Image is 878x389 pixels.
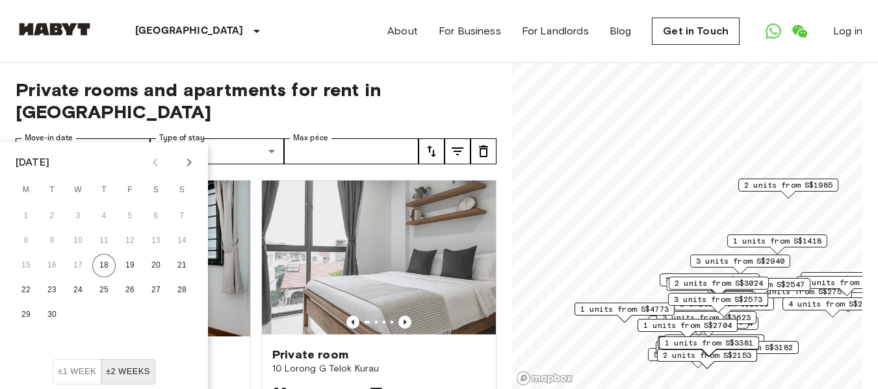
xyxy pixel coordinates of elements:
[668,293,768,313] div: Map marker
[690,255,790,275] div: Map marker
[786,18,812,44] a: Open WeChat
[658,336,758,357] div: Map marker
[674,297,774,318] div: Map marker
[144,254,168,277] button: 20
[610,23,632,39] a: Blog
[675,277,763,289] span: 2 units from S$3024
[665,274,754,286] span: 3 units from S$1985
[25,132,73,144] label: Move-in date
[656,311,756,331] div: Map marker
[738,179,838,199] div: Map marker
[118,177,142,203] span: Friday
[16,155,49,170] div: [DATE]
[727,234,827,255] div: Map marker
[699,341,799,361] div: Map marker
[788,298,877,310] span: 4 units from S$2310
[272,362,485,375] span: 10 Lorong G Telok Kurau
[659,336,759,357] div: Map marker
[674,294,762,305] span: 3 units from S$2573
[439,23,501,39] a: For Business
[101,359,155,384] button: ±2 weeks
[16,23,94,36] img: Habyt
[445,138,471,164] button: tune
[648,348,748,368] div: Map marker
[170,254,194,277] button: 21
[40,303,64,327] button: 30
[833,23,862,39] a: Log in
[716,279,805,290] span: 1 units from S$2547
[575,303,675,323] div: Map marker
[118,279,142,302] button: 26
[662,312,751,323] span: 3 units from S$3623
[178,151,200,173] button: Next month
[643,320,732,331] span: 1 units from S$2704
[293,132,328,144] label: Max price
[665,337,753,349] span: 1 units from S$3381
[40,177,64,203] span: Tuesday
[666,278,771,298] div: Map marker
[654,349,742,360] span: 5 units from S$1680
[696,255,784,267] span: 3 units from S$2940
[118,254,142,277] button: 19
[14,177,38,203] span: Monday
[733,235,821,247] span: 1 units from S$1418
[53,359,155,384] div: Move In Flexibility
[92,177,116,203] span: Thursday
[346,316,359,329] button: Previous image
[66,177,90,203] span: Wednesday
[657,349,757,369] div: Map marker
[760,18,786,44] a: Open WhatsApp
[92,279,116,302] button: 25
[387,23,418,39] a: About
[744,179,833,191] span: 2 units from S$1985
[660,273,760,294] div: Map marker
[664,334,764,355] div: Map marker
[669,277,769,297] div: Map marker
[522,23,589,39] a: For Landlords
[419,138,445,164] button: tune
[262,181,496,336] img: Marketing picture of unit SG-01-029-008-02
[14,279,38,302] button: 22
[144,279,168,302] button: 27
[398,316,411,329] button: Previous image
[16,79,497,123] span: Private rooms and apartments for rent in [GEOGRAPHIC_DATA]
[580,303,669,315] span: 1 units from S$4773
[656,341,756,361] div: Map marker
[144,177,168,203] span: Saturday
[66,279,90,302] button: 24
[170,177,194,203] span: Sunday
[92,254,116,277] button: 18
[710,278,810,298] div: Map marker
[159,132,205,144] label: Type of stay
[53,359,101,384] button: ±1 week
[14,303,38,327] button: 29
[516,371,573,386] a: Mapbox logo
[704,342,793,353] span: 1 units from S$3182
[40,279,64,302] button: 23
[638,319,738,339] div: Map marker
[135,23,244,39] p: [GEOGRAPHIC_DATA]
[658,317,758,337] div: Map marker
[471,138,497,164] button: tune
[272,347,348,362] span: Private room
[170,279,194,302] button: 28
[652,18,740,45] a: Get in Touch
